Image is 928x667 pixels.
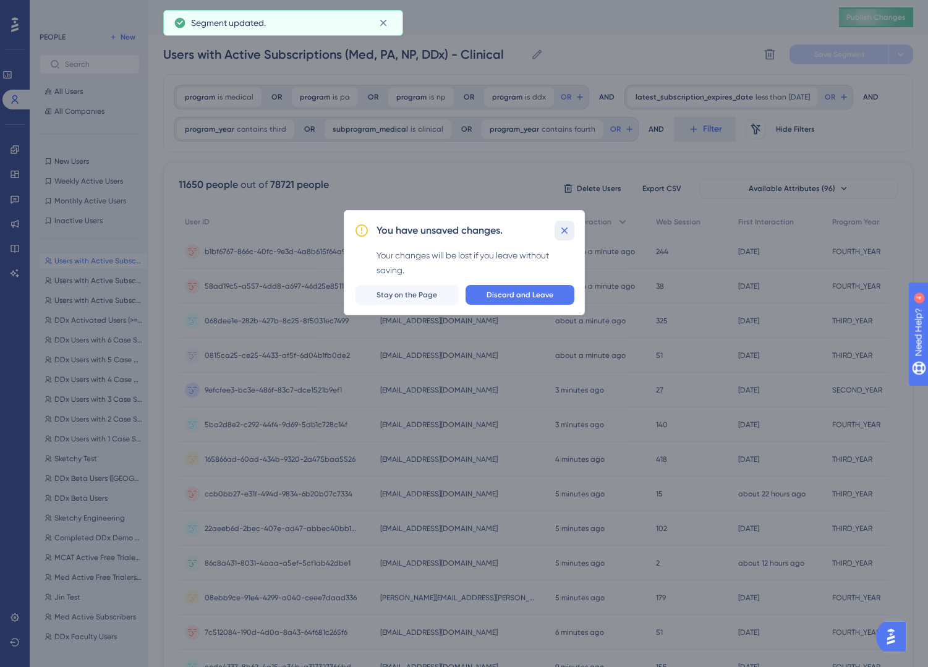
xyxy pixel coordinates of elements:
[487,290,553,300] span: Discard and Leave
[86,6,90,16] div: 4
[876,618,913,655] iframe: UserGuiding AI Assistant Launcher
[29,3,77,18] span: Need Help?
[191,15,266,30] span: Segment updated.
[377,223,503,238] h2: You have unsaved changes.
[377,290,437,300] span: Stay on the Page
[377,248,574,278] div: Your changes will be lost if you leave without saving.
